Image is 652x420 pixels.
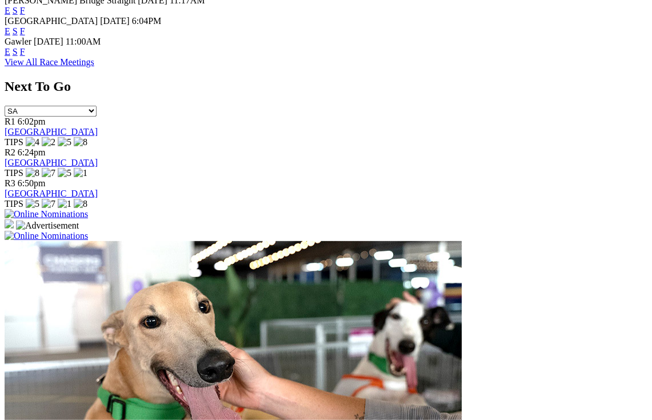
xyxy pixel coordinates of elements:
[34,37,63,46] span: [DATE]
[58,199,71,209] img: 1
[42,168,55,178] img: 7
[5,137,23,147] span: TIPS
[5,231,88,241] img: Online Nominations
[74,168,87,178] img: 1
[5,117,15,126] span: R1
[13,47,18,57] a: S
[5,37,31,46] span: Gawler
[5,16,98,26] span: [GEOGRAPHIC_DATA]
[18,178,46,188] span: 6:50pm
[74,137,87,147] img: 8
[18,117,46,126] span: 6:02pm
[5,26,10,36] a: E
[26,137,39,147] img: 4
[66,37,101,46] span: 11:00AM
[5,79,647,94] h2: Next To Go
[5,178,15,188] span: R3
[100,16,130,26] span: [DATE]
[58,137,71,147] img: 5
[5,219,14,229] img: 15187_Greyhounds_GreysPlayCentral_Resize_SA_WebsiteBanner_300x115_2025.jpg
[16,221,79,231] img: Advertisement
[5,57,94,67] a: View All Race Meetings
[26,199,39,209] img: 5
[5,147,15,157] span: R2
[20,26,25,36] a: F
[13,26,18,36] a: S
[5,199,23,209] span: TIPS
[20,47,25,57] a: F
[74,199,87,209] img: 8
[42,137,55,147] img: 2
[58,168,71,178] img: 5
[5,47,10,57] a: E
[5,209,88,219] img: Online Nominations
[13,6,18,15] a: S
[5,6,10,15] a: E
[5,158,98,167] a: [GEOGRAPHIC_DATA]
[5,168,23,178] span: TIPS
[5,127,98,137] a: [GEOGRAPHIC_DATA]
[18,147,46,157] span: 6:24pm
[26,168,39,178] img: 8
[20,6,25,15] a: F
[42,199,55,209] img: 7
[132,16,162,26] span: 6:04PM
[5,189,98,198] a: [GEOGRAPHIC_DATA]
